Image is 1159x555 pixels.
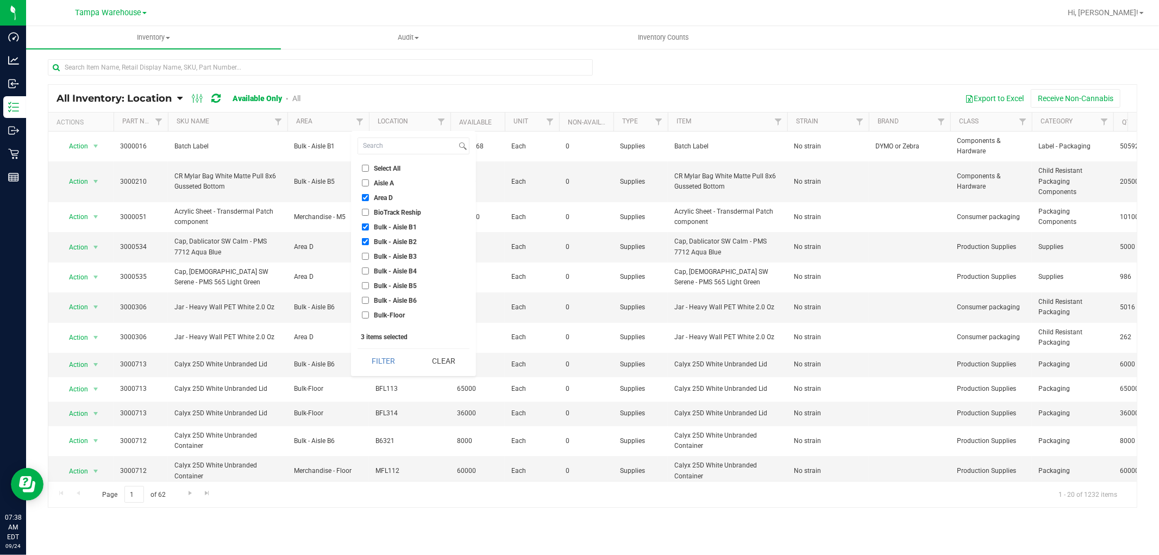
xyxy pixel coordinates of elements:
[59,382,89,397] span: Action
[59,357,89,372] span: Action
[374,165,400,172] span: Select All
[875,141,944,152] span: DYMO or Zebra
[233,94,282,103] a: Available Only
[150,113,168,131] a: Filter
[794,177,862,187] span: No strain
[1038,207,1107,227] span: Packaging Components
[511,332,553,342] span: Each
[1038,436,1107,446] span: Packaging
[511,359,553,370] span: Each
[957,302,1025,313] span: Consumer packaging
[59,240,89,255] span: Action
[957,212,1025,222] span: Consumer packaging
[57,92,172,104] span: All Inventory: Location
[89,357,103,372] span: select
[457,436,498,446] span: 8000
[89,406,103,421] span: select
[620,141,661,152] span: Supplies
[566,212,607,222] span: 0
[794,384,862,394] span: No strain
[174,359,281,370] span: Calyx 25D White Unbranded Lid
[93,486,175,503] span: Page of 62
[566,359,607,370] span: 0
[8,148,19,159] inline-svg: Retail
[674,302,781,313] span: Jar - Heavy Wall PET White 2.0 Oz
[433,113,450,131] a: Filter
[878,117,899,125] a: Brand
[351,113,369,131] a: Filter
[120,408,161,419] span: 3000713
[8,102,19,113] inline-svg: Inventory
[8,55,19,66] inline-svg: Analytics
[1050,486,1126,502] span: 1 - 20 of 1232 items
[620,212,661,222] span: Supplies
[566,272,607,282] span: 0
[296,117,312,125] a: Area
[362,209,369,216] input: BioTrack Reship
[294,177,362,187] span: Bulk - Aisle B5
[623,33,704,42] span: Inventory Counts
[174,408,281,419] span: Calyx 25D White Unbranded Lid
[511,242,553,252] span: Each
[362,179,369,186] input: Aisle A
[620,242,661,252] span: Supplies
[361,333,466,341] div: 3 items selected
[57,92,177,104] a: All Inventory: Location
[174,267,281,288] span: Cap, [DEMOGRAPHIC_DATA] SW Serene - PMS 565 Light Green
[957,272,1025,282] span: Production Supplies
[59,300,89,315] span: Action
[374,297,417,304] span: Bulk - Aisle B6
[674,384,781,394] span: Calyx 25D White Unbranded Lid
[620,359,661,370] span: Supplies
[674,236,781,257] span: Cap, Dablicator SW Calm - PMS 7712 Aqua Blue
[5,542,21,550] p: 09/24
[957,242,1025,252] span: Production Supplies
[566,302,607,313] span: 0
[294,302,362,313] span: Bulk - Aisle B6
[374,195,393,201] span: Area D
[8,78,19,89] inline-svg: Inbound
[674,332,781,342] span: Jar - Heavy Wall PET White 2.0 Oz
[566,332,607,342] span: 0
[89,174,103,189] span: select
[620,332,661,342] span: Supplies
[374,268,417,275] span: Bulk - Aisle B4
[26,33,281,42] span: Inventory
[374,209,421,216] span: BioTrack Reship
[620,177,661,187] span: Supplies
[75,8,141,17] span: Tampa Warehouse
[59,270,89,285] span: Action
[375,466,444,476] span: MFL112
[270,113,287,131] a: Filter
[851,113,869,131] a: Filter
[120,466,161,476] span: 3000712
[794,466,862,476] span: No strain
[57,119,109,126] div: Actions
[8,172,19,183] inline-svg: Reports
[120,272,161,282] span: 3000535
[182,486,198,501] a: Go to the next page
[358,138,456,154] input: Search
[174,460,281,481] span: Calyx 25D White Unbranded Container
[362,297,369,304] input: Bulk - Aisle B6
[620,436,661,446] span: Supplies
[794,302,862,313] span: No strain
[620,408,661,419] span: Supplies
[89,139,103,154] span: select
[541,113,559,131] a: Filter
[1038,359,1107,370] span: Packaging
[59,464,89,479] span: Action
[174,332,281,342] span: Jar - Heavy Wall PET White 2.0 Oz
[457,302,498,313] span: 5016
[457,242,498,252] span: 5000
[794,408,862,419] span: No strain
[1038,384,1107,394] span: Packaging
[457,332,498,342] span: 262
[620,302,661,313] span: Supplies
[650,113,668,131] a: Filter
[566,436,607,446] span: 0
[362,238,369,245] input: Bulk - Aisle B2
[958,89,1031,108] button: Export to Excel
[674,207,781,227] span: Acrylic Sheet - Transdermal Patch component
[794,242,862,252] span: No strain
